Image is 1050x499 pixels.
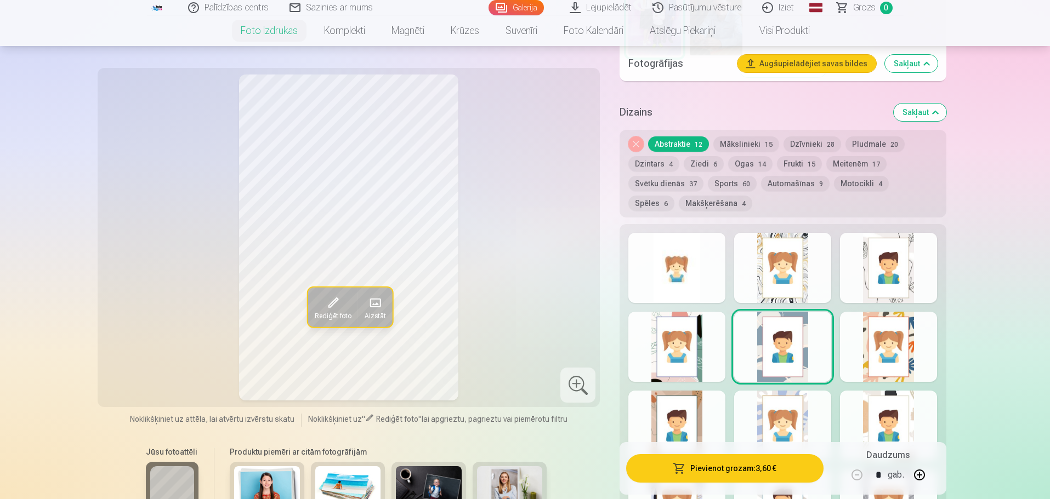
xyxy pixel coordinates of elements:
a: Foto izdrukas [228,15,311,46]
button: Pludmale20 [845,136,905,152]
span: 17 [872,160,880,168]
span: 0 [880,2,893,14]
button: Ziedi6 [684,156,724,171]
span: 4 [878,180,882,188]
h6: Jūsu fotoattēli [146,446,198,457]
span: Grozs [853,1,876,14]
button: Dzintars4 [628,156,679,171]
span: Noklikšķiniet uz attēla, lai atvērtu izvērstu skatu [130,414,294,425]
span: 12 [695,141,702,148]
span: Rediģēt foto [376,415,418,423]
span: 15 [808,160,815,168]
span: 15 [765,141,773,148]
button: Augšupielādējiet savas bildes [737,55,876,72]
button: Ogas14 [728,156,773,171]
button: Frukti15 [777,156,822,171]
a: Krūzes [438,15,492,46]
span: lai apgrieztu, pagrieztu vai piemērotu filtru [422,415,567,423]
button: Sakļaut [894,104,946,121]
div: gab. [888,462,904,488]
a: Visi produkti [729,15,823,46]
span: Aizstāt [364,312,385,320]
span: Rediģēt foto [314,312,351,320]
span: 14 [758,160,766,168]
span: 6 [664,200,668,208]
button: Dzīvnieki28 [784,136,841,152]
span: " [362,415,365,423]
button: Automašīnas9 [761,176,830,191]
button: Meitenēm17 [826,156,887,171]
button: Pievienot grozam:3,60 € [626,454,823,483]
h5: Daudzums [866,449,910,462]
span: 9 [819,180,823,188]
span: 20 [890,141,898,148]
h5: Fotogrāfijas [628,56,728,71]
button: Abstraktie12 [648,136,709,152]
img: /fa1 [151,4,163,11]
h6: Produktu piemēri ar citām fotogrāfijām [225,446,551,457]
span: 60 [742,180,750,188]
span: 4 [742,200,746,208]
button: Sakļaut [885,55,938,72]
button: Rediģēt foto [308,288,357,327]
button: Mākslinieki15 [713,136,779,152]
span: " [418,415,422,423]
a: Komplekti [311,15,378,46]
button: Spēles6 [628,196,674,211]
a: Magnēti [378,15,438,46]
h5: Dizains [620,105,884,120]
a: Suvenīri [492,15,550,46]
span: Noklikšķiniet uz [308,415,362,423]
a: Foto kalendāri [550,15,637,46]
a: Atslēgu piekariņi [637,15,729,46]
span: 4 [669,160,673,168]
span: 28 [827,141,835,148]
button: Motocikli4 [834,176,889,191]
button: Aizstāt [357,288,392,327]
button: Svētku dienās37 [628,176,703,191]
button: Sports60 [708,176,757,191]
span: 37 [689,180,697,188]
span: 6 [713,160,717,168]
button: Makšķerēšana4 [679,196,752,211]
